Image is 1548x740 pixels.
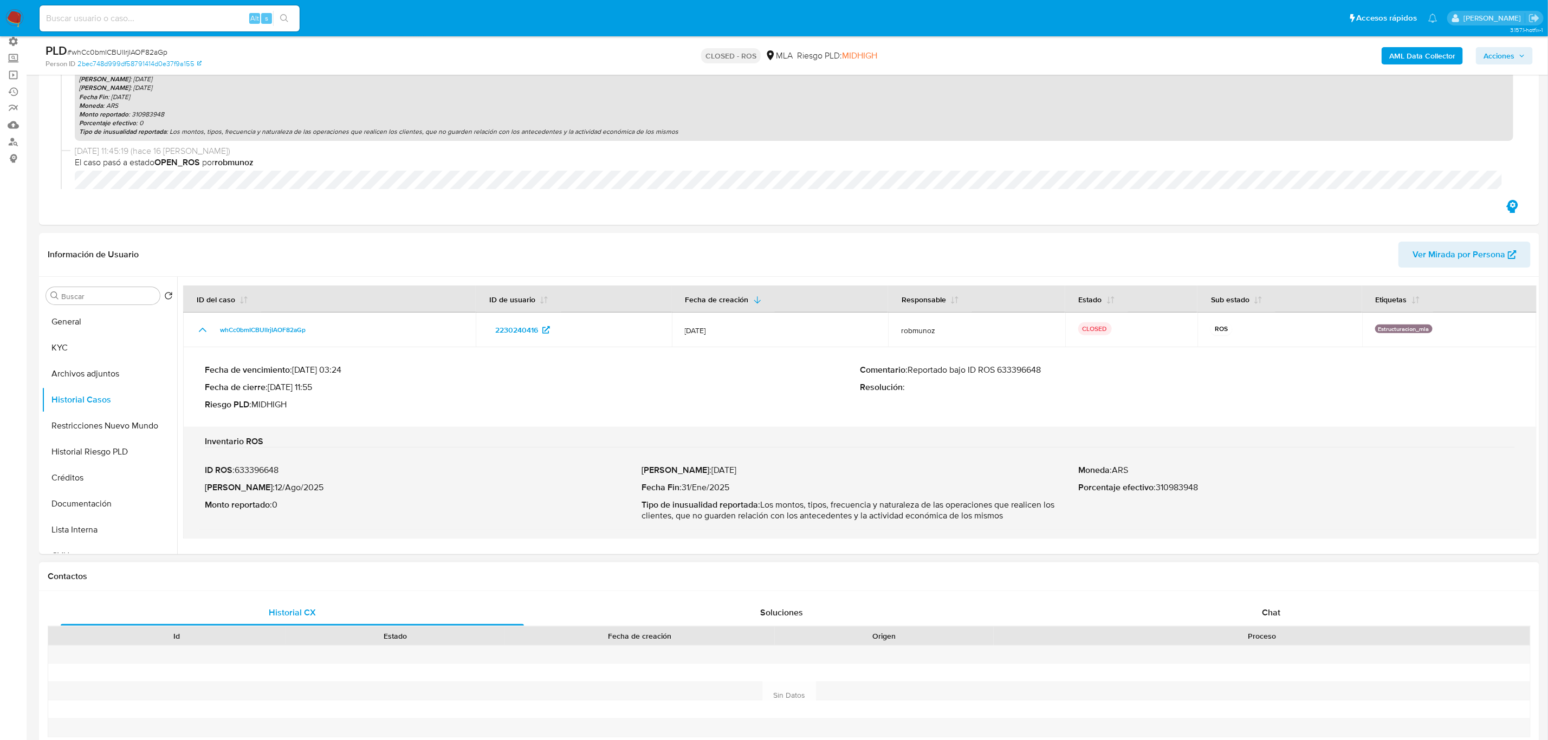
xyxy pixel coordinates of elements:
span: Riesgo PLD: [797,50,877,62]
button: Buscar [50,291,59,300]
a: 2bec748d999df58791414d0e37f9a155 [77,59,202,69]
p: : 0 [79,119,1509,127]
span: Alt [250,13,259,23]
p: CLOSED - ROS [701,48,761,63]
button: Archivos adjuntos [42,361,177,387]
button: CVU [42,543,177,569]
b: [PERSON_NAME] [79,83,130,93]
span: [DATE] 11:45:19 (hace 16 [PERSON_NAME]) [75,145,1513,157]
div: Id [75,631,278,641]
b: AML Data Collector [1389,47,1455,64]
div: Fecha de creación [513,631,767,641]
div: Estado [294,631,497,641]
button: Documentación [42,491,177,517]
b: OPEN_ROS [154,156,200,168]
input: Buscar [61,291,156,301]
button: Historial Riesgo PLD [42,439,177,465]
button: Lista Interna [42,517,177,543]
button: Créditos [42,465,177,491]
p: : [DATE] [79,83,1509,92]
b: Person ID [46,59,75,69]
span: Accesos rápidos [1357,12,1417,24]
b: Tipo de inusualidad reportada [79,127,166,137]
p: : ARS [79,101,1509,110]
span: # whCc0bmICBUlIrjIAOF82aGp [67,47,167,57]
b: Porcentaje efectivo [79,118,136,128]
span: 3.157.1-hotfix-1 [1510,25,1543,34]
button: Historial Casos [42,387,177,413]
button: search-icon [273,11,295,26]
p: ludmila.lanatti@mercadolibre.com [1463,13,1525,23]
b: [PERSON_NAME] [79,74,130,84]
div: Origen [782,631,986,641]
span: El caso pasó a estado por [75,157,1513,168]
a: Salir [1528,12,1540,24]
div: Proceso [1001,631,1523,641]
a: Notificaciones [1428,14,1437,23]
span: Soluciones [760,606,803,619]
button: KYC [42,335,177,361]
b: Moneda [79,101,103,111]
b: Fecha Fin [79,92,108,102]
button: AML Data Collector [1382,47,1463,64]
button: Ver Mirada por Persona [1398,242,1531,268]
b: robmunoz [215,156,254,168]
button: Volver al orden por defecto [164,291,173,303]
h1: Contactos [48,571,1531,582]
b: Monto reportado [79,109,128,119]
span: Historial CX [269,606,316,619]
p: : 310983948 [79,110,1509,119]
b: PLD [46,42,67,59]
h1: Información de Usuario [48,249,139,260]
span: Chat [1262,606,1280,619]
p: : [DATE] [79,75,1509,83]
button: Restricciones Nuevo Mundo [42,413,177,439]
div: MLA [765,50,793,62]
button: Acciones [1476,47,1533,64]
input: Buscar usuario o caso... [40,11,300,25]
span: Acciones [1484,47,1514,64]
span: MIDHIGH [842,49,877,62]
p: : Los montos, tipos, frecuencia y naturaleza de las operaciones que realicen los clientes, que no... [79,127,1509,136]
p: : [DATE] [79,93,1509,101]
span: s [265,13,268,23]
span: Ver Mirada por Persona [1413,242,1505,268]
button: General [42,309,177,335]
